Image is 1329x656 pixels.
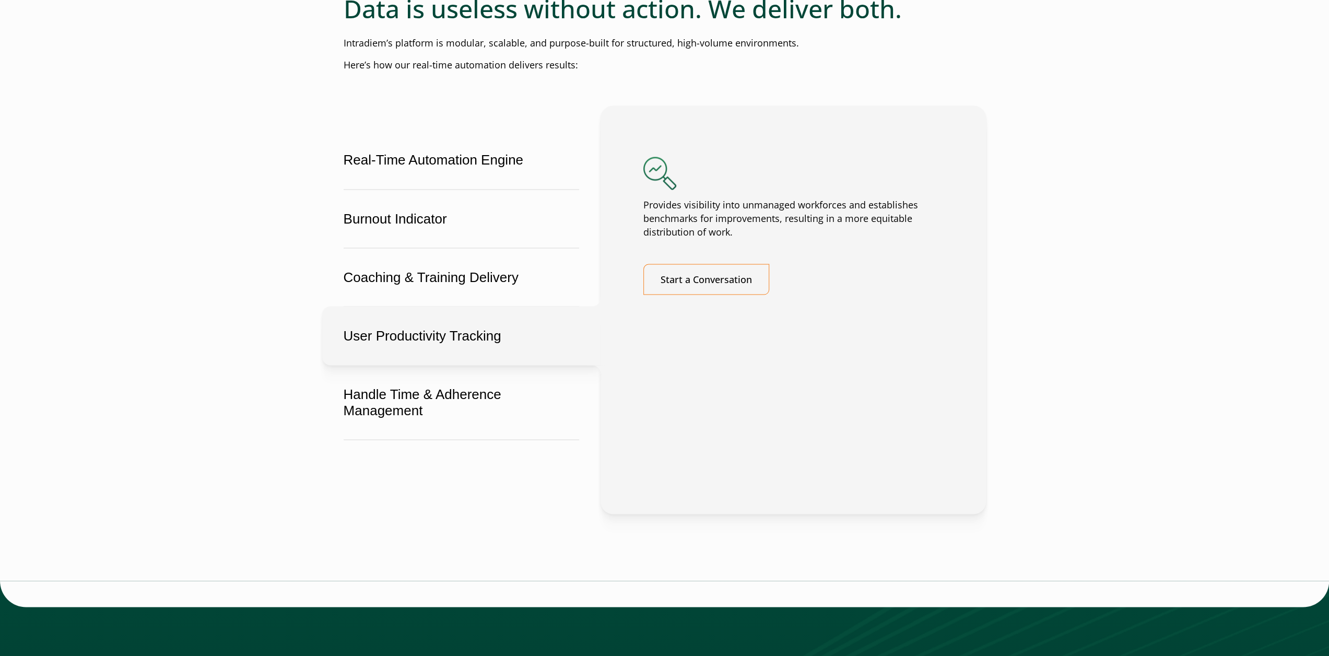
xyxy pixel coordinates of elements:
[344,58,986,72] p: Here’s how our real-time automation delivers results:
[643,264,769,295] a: Start a Conversation
[322,131,601,190] button: Real-Time Automation Engine
[322,365,601,440] button: Handle Time & Adherence Management
[643,157,676,190] img: User Productivity Tracking
[643,198,943,239] p: Provides visibility into unmanaged workforces and establishes benchmarks for improvements, result...
[322,248,601,307] button: Coaching & Training Delivery
[344,37,986,50] p: Intradiem’s platform is modular, scalable, and purpose-built for structured, high-volume environm...
[322,189,601,248] button: Burnout Indicator
[322,306,601,365] button: User Productivity Tracking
